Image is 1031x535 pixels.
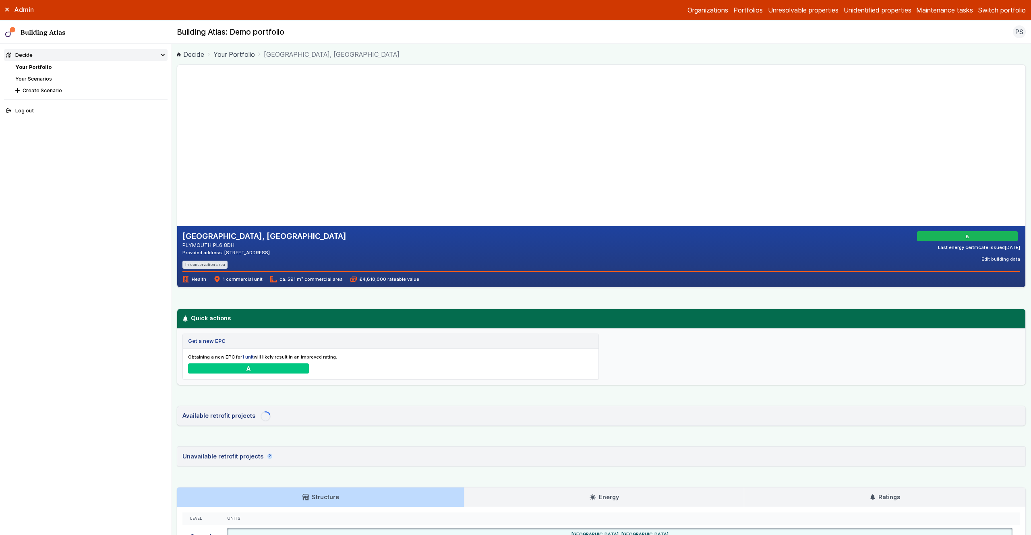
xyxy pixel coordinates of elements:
button: PS [1013,25,1026,38]
span: 1 commercial unit [214,276,263,282]
a: Ratings [744,487,1025,507]
h3: Ratings [870,493,900,502]
button: Log out [4,105,168,117]
h3: Structure [302,493,339,502]
a: Portfolios [733,5,763,15]
h3: Quick actions [182,314,1021,323]
div: Provided address: [STREET_ADDRESS] [182,249,346,256]
span: [GEOGRAPHIC_DATA], [GEOGRAPHIC_DATA] [264,50,400,59]
h3: Energy [590,493,619,502]
h2: [GEOGRAPHIC_DATA], [GEOGRAPHIC_DATA] [182,231,346,242]
address: PLYMOUTH PL6 8DH [182,241,346,249]
div: Last energy certificate issued [938,244,1020,251]
div: Decide [6,51,33,59]
button: Create Scenario [13,85,168,96]
span: Health [182,276,206,282]
div: Level [190,516,211,521]
a: Your Portfolio [213,50,255,59]
a: Available retrofit projects [177,406,1026,426]
a: Energy [464,487,744,507]
div: Unavailable retrofit projects [182,452,272,461]
h3: Available retrofit projects [182,411,255,420]
a: Your Scenarios [15,76,52,82]
button: Switch portfolio [978,5,1026,15]
a: Unidentified properties [844,5,911,15]
a: Your Portfolio [15,64,52,70]
li: In conservation area [182,261,228,268]
p: Obtaining a new EPC for will likely result in an improved rating. [188,354,593,360]
span: A [246,364,251,373]
a: Organizations [687,5,728,15]
h2: Building Atlas: Demo portfolio [177,27,284,37]
span: ca. 591 m² commercial area [270,276,342,282]
img: main-0bbd2752.svg [5,27,16,37]
strong: 1 unit [242,354,254,360]
span: £4,810,000 rateable value [350,276,419,282]
a: Structure [177,487,464,507]
a: Maintenance tasks [916,5,973,15]
a: Unavailable retrofit projects2 [177,446,1026,467]
span: B [967,233,970,240]
span: 2 [267,454,272,459]
span: PS [1015,27,1023,37]
summary: Decide [4,49,168,61]
a: Decide [177,50,204,59]
time: [DATE] [1005,245,1020,250]
h5: Get a new EPC [188,337,226,345]
a: Unresolvable properties [768,5,838,15]
div: Units [227,516,1012,521]
button: Edit building data [981,256,1020,262]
